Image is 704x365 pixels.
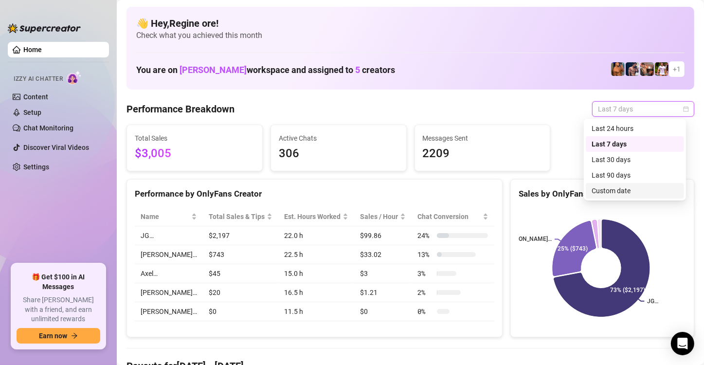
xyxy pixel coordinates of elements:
td: $33.02 [354,245,412,264]
span: Sales / Hour [360,211,398,222]
div: Last 90 days [592,170,678,181]
div: Open Intercom Messenger [671,332,694,355]
th: Total Sales & Tips [203,207,278,226]
a: Content [23,93,48,101]
span: Earn now [39,332,67,340]
span: Izzy AI Chatter [14,74,63,84]
td: [PERSON_NAME]… [135,302,203,321]
td: 15.0 h [278,264,354,283]
div: Custom date [592,185,678,196]
div: Last 7 days [592,139,678,149]
img: Axel [626,62,639,76]
img: AI Chatter [67,71,82,85]
button: Earn nowarrow-right [17,328,100,344]
span: Active Chats [279,133,398,144]
img: logo-BBDzfeDw.svg [8,23,81,33]
span: 13 % [417,249,433,260]
td: $45 [203,264,278,283]
td: Axel… [135,264,203,283]
span: + 1 [673,64,681,74]
th: Name [135,207,203,226]
a: Home [23,46,42,54]
h1: You are on workspace and assigned to creators [136,65,395,75]
td: $2,197 [203,226,278,245]
div: Last 24 hours [586,121,684,136]
div: Last 90 days [586,167,684,183]
span: 5 [355,65,360,75]
a: Settings [23,163,49,171]
div: Performance by OnlyFans Creator [135,187,494,201]
span: Total Sales & Tips [209,211,265,222]
td: 22.5 h [278,245,354,264]
td: $20 [203,283,278,302]
td: 11.5 h [278,302,354,321]
span: Last 7 days [598,102,688,116]
span: 3 % [417,268,433,279]
img: Osvaldo [640,62,654,76]
span: Messages Sent [423,133,542,144]
span: 306 [279,145,398,163]
td: $1.21 [354,283,412,302]
td: $0 [203,302,278,321]
span: arrow-right [71,332,78,339]
img: Hector [655,62,668,76]
span: Check what you achieved this month [136,30,685,41]
a: Chat Monitoring [23,124,73,132]
div: Est. Hours Worked [284,211,341,222]
td: $743 [203,245,278,264]
span: 2209 [423,145,542,163]
td: $0 [354,302,412,321]
td: [PERSON_NAME]… [135,245,203,264]
span: [PERSON_NAME] [180,65,247,75]
a: Setup [23,109,41,116]
td: $99.86 [354,226,412,245]
span: Name [141,211,189,222]
div: Last 30 days [592,154,678,165]
td: 16.5 h [278,283,354,302]
span: 2 % [417,287,433,298]
span: Total Sales [135,133,254,144]
h4: Performance Breakdown [126,102,235,116]
span: 🎁 Get $100 in AI Messages [17,273,100,292]
span: $3,005 [135,145,254,163]
td: JG… [135,226,203,245]
img: JG [611,62,625,76]
td: 22.0 h [278,226,354,245]
th: Chat Conversion [412,207,494,226]
span: 24 % [417,230,433,241]
div: Last 30 days [586,152,684,167]
span: Chat Conversion [417,211,480,222]
h4: 👋 Hey, Regine ore ! [136,17,685,30]
div: Last 24 hours [592,123,678,134]
span: Share [PERSON_NAME] with a friend, and earn unlimited rewards [17,295,100,324]
th: Sales / Hour [354,207,412,226]
span: 0 % [417,306,433,317]
span: calendar [683,106,689,112]
text: JG… [647,298,658,305]
text: [PERSON_NAME]… [503,236,552,243]
a: Discover Viral Videos [23,144,89,151]
div: Sales by OnlyFans Creator [519,187,686,201]
td: [PERSON_NAME]… [135,283,203,302]
div: Last 7 days [586,136,684,152]
td: $3 [354,264,412,283]
div: Custom date [586,183,684,199]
